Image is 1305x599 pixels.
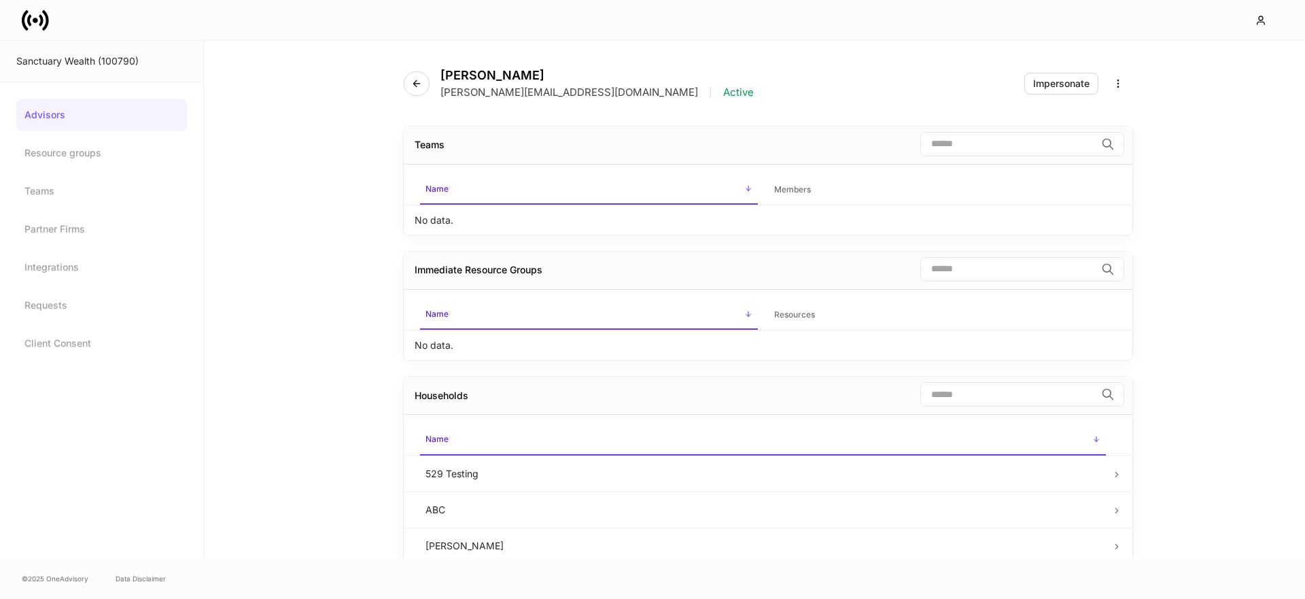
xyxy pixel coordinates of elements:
span: Name [420,175,758,205]
span: Name [420,426,1106,455]
td: 529 Testing [415,456,1111,492]
span: © 2025 OneAdvisory [22,573,88,584]
div: Sanctuary Wealth (100790) [16,54,187,68]
a: Advisors [16,99,187,131]
p: No data. [415,213,453,227]
h6: Members [774,183,811,196]
a: Resource groups [16,137,187,169]
a: Client Consent [16,327,187,360]
td: [PERSON_NAME] [415,528,1111,564]
a: Partner Firms [16,213,187,245]
a: Integrations [16,251,187,284]
p: Active [723,86,754,99]
a: Teams [16,175,187,207]
button: Impersonate [1024,73,1098,95]
div: Households [415,389,468,403]
a: Data Disclaimer [116,573,166,584]
td: ABC [415,492,1111,528]
h4: [PERSON_NAME] [440,68,754,83]
p: | [709,86,712,99]
p: [PERSON_NAME][EMAIL_ADDRESS][DOMAIN_NAME] [440,86,698,99]
h6: Resources [774,308,815,321]
div: Teams [415,138,445,152]
h6: Name [425,307,449,320]
a: Requests [16,289,187,322]
span: Name [420,301,758,330]
span: Members [769,176,1107,204]
div: Impersonate [1033,79,1090,88]
h6: Name [425,432,449,445]
div: Immediate Resource Groups [415,263,542,277]
p: No data. [415,339,453,352]
span: Resources [769,301,1107,329]
h6: Name [425,182,449,195]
